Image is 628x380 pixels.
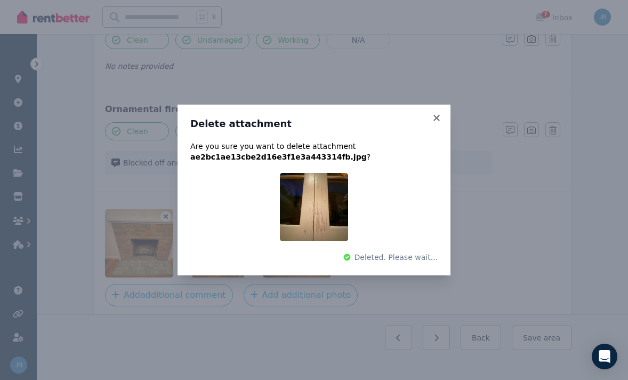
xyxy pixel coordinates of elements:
div: Open Intercom Messenger [592,344,617,369]
span: Deleted. Please wait... [355,252,438,263]
p: Are you sure you want to delete attachment ? [190,141,438,162]
h3: Delete attachment [190,117,438,130]
span: ae2bc1ae13cbe2d16e3f1e3a443314fb.jpg [190,153,367,161]
img: ae2bc1ae13cbe2d16e3f1e3a443314fb.jpg [280,173,348,241]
